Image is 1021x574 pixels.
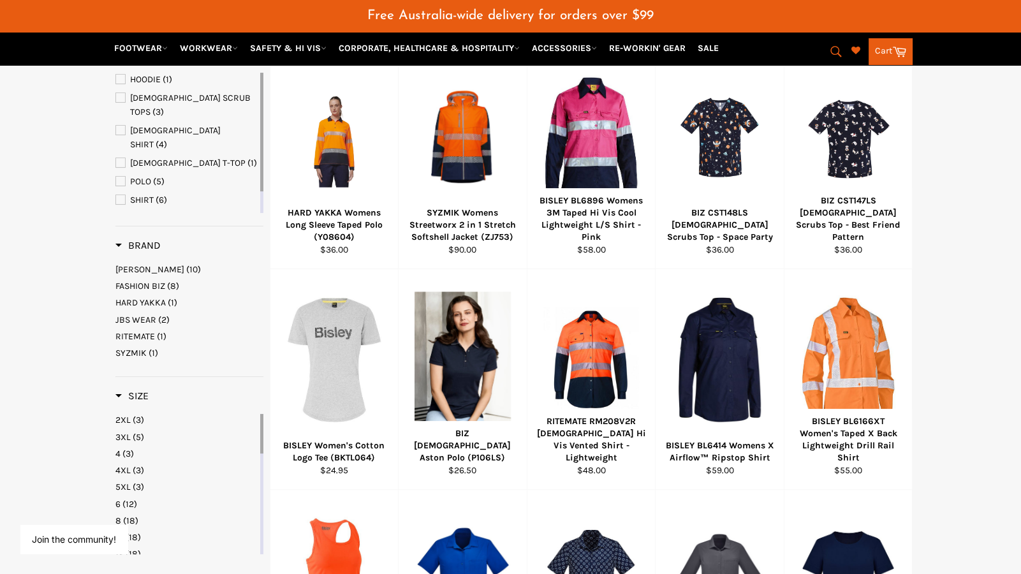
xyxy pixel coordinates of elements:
[122,499,137,510] span: (12)
[32,534,116,545] button: Join the community!
[784,48,913,269] a: BIZ CST147LS Ladies Scrubs Top - Best Friend PatternBIZ CST147LS [DEMOGRAPHIC_DATA] Scrubs Top - ...
[115,281,165,291] span: FASHION BIZ
[398,269,527,490] a: BIZ Ladies Aston Polo (P106LS)BIZ [DEMOGRAPHIC_DATA] Aston Polo (P106LS)$26.50
[115,297,263,309] a: HARD YAKKA
[152,107,164,117] span: (3)
[130,158,246,168] span: [DEMOGRAPHIC_DATA] T-TOP
[247,158,257,168] span: (1)
[158,314,170,325] span: (2)
[156,195,167,205] span: (6)
[130,125,221,150] span: [DEMOGRAPHIC_DATA] SHIRT
[115,193,258,207] a: SHIRT
[115,414,258,426] a: 2XL
[109,37,173,59] a: FOOTWEAR
[407,427,519,464] div: BIZ [DEMOGRAPHIC_DATA] Aston Polo (P106LS)
[115,515,121,526] span: 8
[115,347,263,359] a: SYZMIK
[130,195,154,205] span: SHIRT
[175,37,243,59] a: WORKWEAR
[115,548,258,560] a: 12
[115,124,258,152] a: LADIES SHIRT
[527,48,656,269] a: BISLEY BL6896 Womens 3M Taped Hi Vis Cool Lightweight L/S Shirt - PinkBISLEY BL6896 Womens 3M Tap...
[115,314,156,325] span: JBS WEAR
[115,348,147,358] span: SYZMIK
[115,481,258,493] a: 5XL
[130,74,161,85] span: HOODIE
[270,48,399,269] a: HARD YAKKA Womens Long Sleeve Taped Polo (Y08604)HARD YAKKA Womens Long Sleeve Taped Polo (Y08604...
[115,415,131,425] span: 2XL
[655,48,784,269] a: BIZ CST148LS Ladies Scrubs Top - Space PartyBIZ CST148LS [DEMOGRAPHIC_DATA] Scrubs Top - Space Pa...
[115,156,258,170] a: LADIES T-TOP
[126,548,141,559] span: (18)
[334,37,525,59] a: CORPORATE, HEALTHCARE & HOSPITALITY
[133,465,144,476] span: (3)
[535,415,647,464] div: RITEMATE RM208V2R [DEMOGRAPHIC_DATA] Hi Vis Vented Shirt - Lightweight
[126,532,141,543] span: (18)
[270,269,399,490] a: BISLEY Women's Cotton Logo Tee (BKTL064)BISLEY Women's Cotton Logo Tee (BKTL064)$24.95
[167,281,179,291] span: (8)
[664,207,776,244] div: BIZ CST148LS [DEMOGRAPHIC_DATA] Scrubs Top - Space Party
[115,239,161,251] span: Brand
[398,48,527,269] a: SYZMIK Womens Streetworx 2 in 1 Stretch Softshell Jacket (ZJ753)SYZMIK Womens Streetworx 2 in 1 S...
[115,499,121,510] span: 6
[115,263,263,276] a: BISLEY
[115,498,258,510] a: 6
[130,92,251,117] span: [DEMOGRAPHIC_DATA] SCRUB TOPS
[115,515,258,527] a: 8
[122,448,134,459] span: (3)
[115,73,258,87] a: HOODIE
[367,9,654,22] span: Free Australia-wide delivery for orders over $99
[115,531,258,543] a: 10
[115,91,258,119] a: LADIES SCRUB TOPS
[527,37,602,59] a: ACCESSORIES
[535,195,647,244] div: BISLEY BL6896 Womens 3M Taped Hi Vis Cool Lightweight L/S Shirt - Pink
[133,482,144,492] span: (3)
[278,439,390,464] div: BISLEY Women's Cotton Logo Tee (BKTL064)
[156,139,167,150] span: (4)
[655,269,784,490] a: BISLEY BL6414 Womens X Airflow™ Ripstop ShirtBISLEY BL6414 Womens X Airflow™ Ripstop Shirt$59.00
[123,515,138,526] span: (18)
[115,548,124,559] span: 12
[407,207,519,244] div: SYZMIK Womens Streetworx 2 in 1 Stretch Softshell Jacket (ZJ753)
[245,37,332,59] a: SAFETY & HI VIS
[115,280,263,292] a: FASHION BIZ
[115,314,263,326] a: JBS WEAR
[278,207,390,244] div: HARD YAKKA Womens Long Sleeve Taped Polo (Y08604)
[186,264,201,275] span: (10)
[115,465,131,476] span: 4XL
[157,331,166,342] span: (1)
[693,37,724,59] a: SALE
[153,176,165,187] span: (5)
[133,432,144,443] span: (5)
[130,176,151,187] span: POLO
[115,212,258,226] a: SHIRTS
[784,269,913,490] a: BISLEY BL6166XT Women's Taped X Back Lightweight Drill Rail ShirtBISLEY BL6166XT Women's Taped X ...
[527,269,656,490] a: RITEMATE RM208V2R Ladies Hi Vis Vented Shirt - LightweightRITEMATE RM208V2R [DEMOGRAPHIC_DATA] Hi...
[792,415,904,464] div: BISLEY BL6166XT Women's Taped X Back Lightweight Drill Rail Shirt
[115,390,149,402] h3: Size
[115,175,258,189] a: POLO
[115,431,258,443] a: 3XL
[115,464,258,476] a: 4XL
[115,264,184,275] span: [PERSON_NAME]
[664,439,776,464] div: BISLEY BL6414 Womens X Airflow™ Ripstop Shirt
[115,239,161,252] h3: Brand
[792,195,904,244] div: BIZ CST147LS [DEMOGRAPHIC_DATA] Scrubs Top - Best Friend Pattern
[149,348,158,358] span: (1)
[115,297,166,308] span: HARD YAKKA
[168,297,177,308] span: (1)
[115,482,131,492] span: 5XL
[115,432,131,443] span: 3XL
[133,415,144,425] span: (3)
[163,74,172,85] span: (1)
[869,38,913,65] a: Cart
[115,330,263,342] a: RITEMATE
[604,37,691,59] a: RE-WORKIN' GEAR
[115,448,121,459] span: 4
[115,331,155,342] span: RITEMATE
[115,448,258,460] a: 4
